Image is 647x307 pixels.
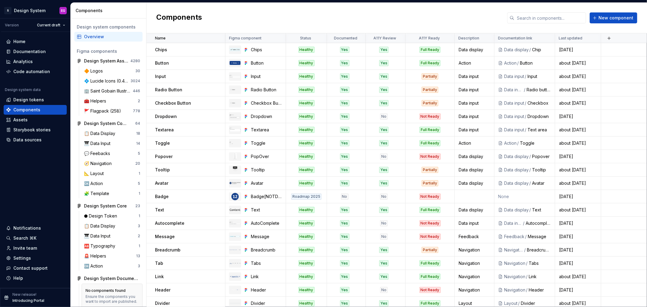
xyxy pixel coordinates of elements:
div: ⬢ Design Token [84,213,120,219]
div: Yes [340,100,349,106]
a: Overview [74,32,143,42]
p: Message [155,234,175,240]
div: Storybook stories [13,127,51,133]
div: Data input [455,113,494,120]
div: Data input [504,73,524,79]
div: Input [527,73,551,79]
div: / [524,113,527,120]
a: 🧭 Navigation20 [82,159,143,168]
div: Healthy [298,153,315,160]
a: 📐 Layout1 [82,169,143,178]
div: Data display [455,167,494,173]
a: Code automation [4,67,67,76]
a: 🎹 Data Input2 [82,231,143,241]
div: Data display [504,180,529,186]
p: Last updated [559,36,582,41]
div: Action [504,60,517,66]
div: 🆗 Action [84,263,105,269]
p: Text [155,207,164,213]
div: Yes [379,87,389,93]
div: Data display [455,47,494,53]
div: Yes [379,60,389,66]
p: Toggle [155,140,170,146]
div: Healthy [298,113,315,120]
a: 🚨 Helpers13 [82,251,143,261]
div: Full Ready [420,47,440,53]
div: Yes [379,127,389,133]
div: 🆗 Action [84,180,105,187]
div: 4280 [130,59,140,63]
div: Data input [455,127,494,133]
div: Yes [340,87,349,93]
p: Textarea [155,127,174,133]
button: Search ⌘K [4,233,67,243]
div: Radio button [527,87,551,93]
div: about [DATE] [555,140,601,146]
div: 📋 Data Display [84,223,118,229]
div: Tooltip [532,167,551,173]
button: SDesign SystemEG [1,4,69,17]
div: Design System [14,8,45,14]
div: Roadmap 2025 [291,194,322,200]
div: [DATE] [555,194,601,200]
div: 🚩 Flagpack (258) [84,108,123,114]
div: / [529,153,532,160]
div: Yes [379,207,389,213]
div: Yes [379,73,389,79]
div: Yes [379,47,389,53]
div: Healthy [298,73,315,79]
div: Action [455,60,494,66]
div: Healthy [298,140,315,146]
div: Data display [504,167,529,173]
a: Components [4,105,67,115]
a: Home [4,37,67,46]
div: about [DATE] [555,100,601,106]
div: Data sources [13,137,42,143]
div: / [529,180,532,186]
div: Data input [504,220,522,226]
div: Action [504,140,517,146]
button: Notifications [4,223,67,233]
a: ⬢ Design Token1 [82,211,143,221]
div: Assets [13,117,28,123]
img: Tooltip [232,166,238,174]
div: Full Ready [420,207,440,213]
span: New component [598,15,633,21]
div: Avatar [251,180,282,186]
div: Data display [455,153,494,160]
div: / [517,60,520,66]
div: Healthy [298,220,315,226]
span: Current draft [37,23,60,28]
div: Not Ready [420,220,441,226]
div: Data input [504,113,524,120]
div: Data display [504,207,529,213]
div: Healthy [298,180,315,186]
img: Chips [230,48,241,52]
div: 778 [133,109,140,113]
div: Partially [422,73,438,79]
div: No [380,113,388,120]
div: Not Ready [420,113,441,120]
div: 3 [138,224,140,228]
div: Button [251,60,282,66]
img: Tabs [230,262,241,264]
div: / [522,220,526,226]
div: [DATE] [555,113,601,120]
td: None [494,190,555,203]
img: Button [230,61,241,65]
img: Textarea [230,128,241,132]
div: Yes [340,140,349,146]
div: Data display [504,153,529,160]
input: Search in components... [514,12,586,23]
div: 2 [138,99,140,103]
p: Status [300,36,312,41]
div: Yes [379,100,389,106]
div: Data input [504,87,523,93]
a: 🧰 Helpers2 [82,96,143,106]
div: 1 [139,244,140,248]
div: Yes [340,153,349,160]
div: Design System Core [84,203,127,209]
div: Yes [340,207,349,213]
div: Tooltip [251,167,282,173]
